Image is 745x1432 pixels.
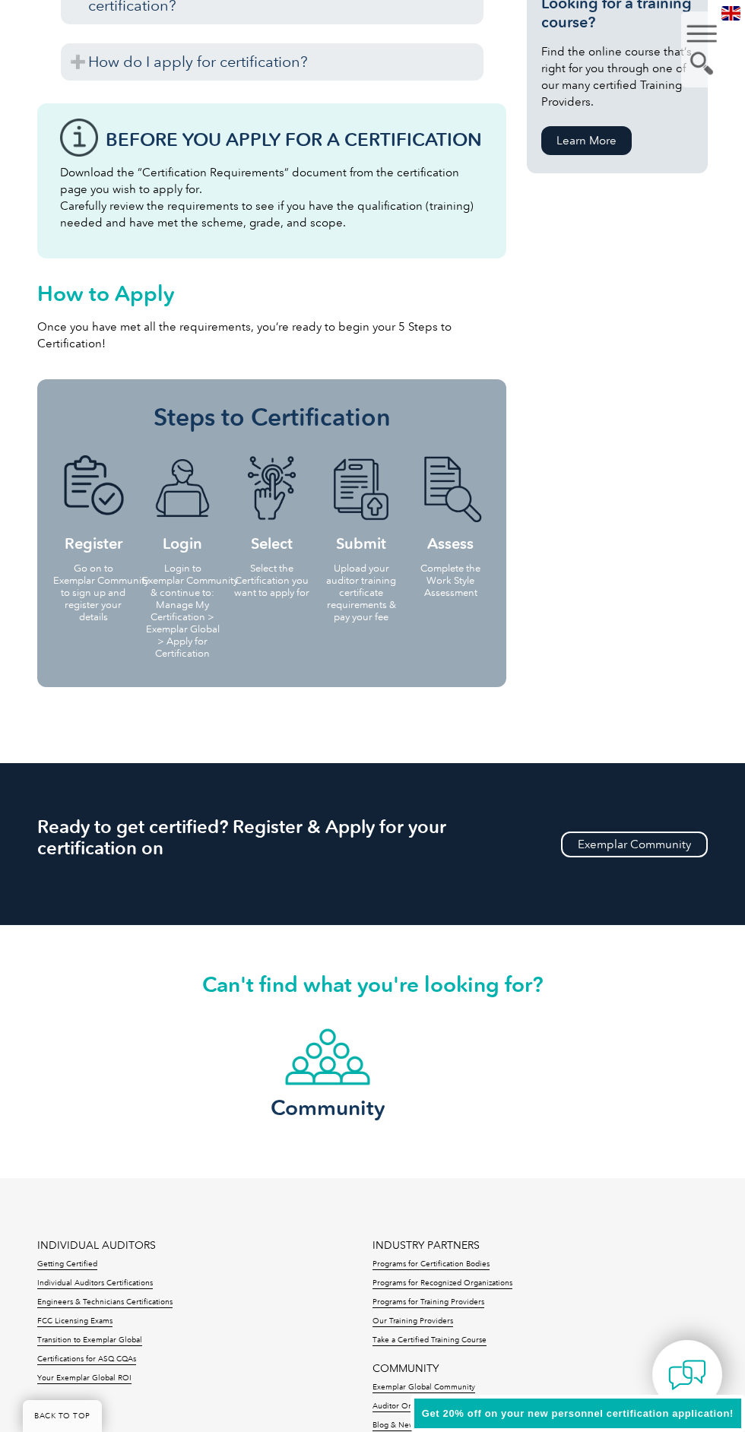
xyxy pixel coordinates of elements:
a: Our Training Providers [372,1316,453,1327]
a: Transition to Exemplar Global [37,1335,142,1346]
img: icon-blue-doc-search.png [411,455,490,522]
a: INDUSTRY PARTNERS [372,1239,480,1252]
p: Once you have met all the requirements, you’re ready to begin your 5 Steps to Certification! [37,318,506,352]
a: Community [252,1028,404,1117]
p: Go on to Exemplar Community to sign up and register your details [53,562,133,623]
a: BACK TO TOP [23,1400,102,1432]
img: en [721,6,740,21]
a: INDIVIDUAL AUDITORS [37,1239,156,1252]
h4: Select [232,455,312,551]
p: Find the online course that’s right for you through one of our many certified Training Providers. [541,43,693,110]
h3: Community [265,1098,390,1117]
a: Individual Auditors Certifications [37,1278,153,1289]
img: icon-blue-doc-arrow.png [321,455,401,522]
h2: How to Apply [37,281,506,306]
h4: Submit [321,455,401,551]
a: COMMUNITY [372,1362,439,1375]
a: Engineers & Technicians Certifications [37,1297,173,1308]
h4: Register [53,455,133,551]
a: FCC Licensing Exams [37,1316,113,1327]
a: Programs for Recognized Organizations [372,1278,512,1289]
a: Take a Certified Training Course [372,1335,487,1346]
img: icon-blue-finger-button.png [232,455,312,522]
p: Complete the Work Style Assessment [411,562,490,599]
a: Programs for Certification Bodies [372,1259,490,1270]
p: Select the Certification you want to apply for [232,562,312,599]
a: Getting Certified [37,1259,97,1270]
a: Auditor Online [372,1402,426,1412]
h4: Login [142,455,222,551]
h4: Assess [411,455,490,551]
img: icon-blue-laptop-male.png [142,455,222,522]
a: Exemplar Global Community [372,1383,475,1393]
img: icon-blue-doc-tick.png [53,455,133,522]
h3: How do I apply for certification? [61,43,483,81]
a: Blog & News [372,1421,417,1431]
a: Programs for Training Providers [372,1297,484,1308]
a: Learn More [541,126,632,155]
img: contact-chat.png [668,1356,706,1394]
h3: Before You Apply For a Certification [106,130,483,149]
a: Exemplar Community [561,832,708,857]
a: Certifications for ASQ CQAs [37,1354,136,1365]
h2: Ready to get certified? Register & Apply for your certification on [37,816,708,859]
span: Get 20% off on your new personnel certification application! [422,1408,734,1419]
p: Login to Exemplar Community & continue to: Manage My Certification > Exemplar Global > Apply for ... [142,562,222,660]
h2: Can't find what you're looking for? [37,971,708,997]
p: Upload your auditor training certificate requirements & pay your fee [321,562,401,623]
h3: Steps to Certification [49,402,495,432]
a: Your Exemplar Global ROI [37,1373,132,1384]
img: icon-community.webp [284,1028,372,1086]
p: Download the “Certification Requirements” document from the certification page you wish to apply ... [60,164,483,231]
